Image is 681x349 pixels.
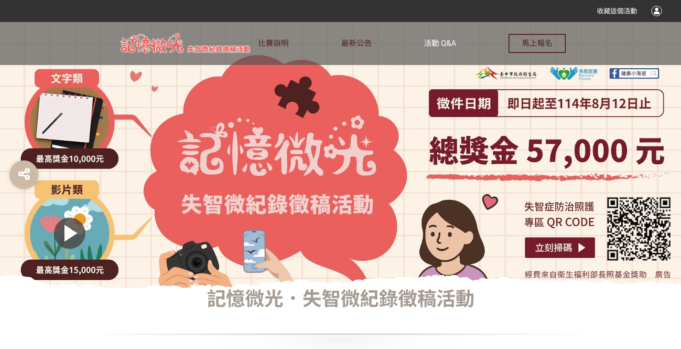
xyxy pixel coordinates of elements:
[258,39,289,48] span: 比賽說明
[424,39,456,48] span: 活動 Q&A
[508,34,566,53] button: 馬上報名
[424,22,456,65] a: 活動 Q&A
[522,39,552,48] span: 馬上報名
[102,288,580,311] h1: 記憶微光．失智微紀錄徵稿活動
[341,39,372,48] span: 最新公告
[341,22,372,65] a: 最新公告
[115,32,258,56] img: 記憶微光．失智微紀錄徵稿活動
[597,7,637,15] span: 收藏這個活動
[258,22,289,65] a: 比賽說明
